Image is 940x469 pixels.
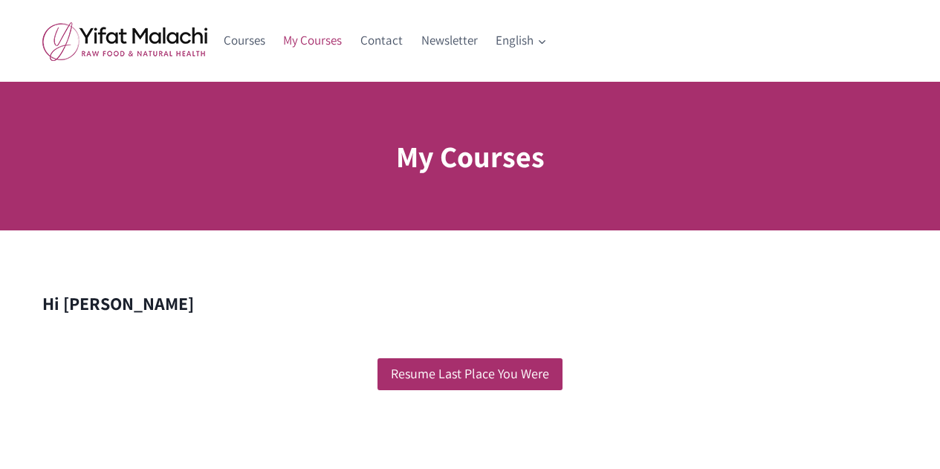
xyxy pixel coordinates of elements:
a: Contact [351,23,412,59]
span: English [496,30,546,51]
h1: My Courses [396,134,545,178]
h3: Hi [PERSON_NAME] [42,290,898,317]
nav: Primary [215,23,556,59]
a: Courses [215,23,275,59]
a: English [487,23,556,59]
a: Resume Last Place You Were [377,358,563,390]
img: yifat_logo41_en.png [42,22,207,61]
a: Newsletter [412,23,487,59]
a: My Courses [274,23,351,59]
